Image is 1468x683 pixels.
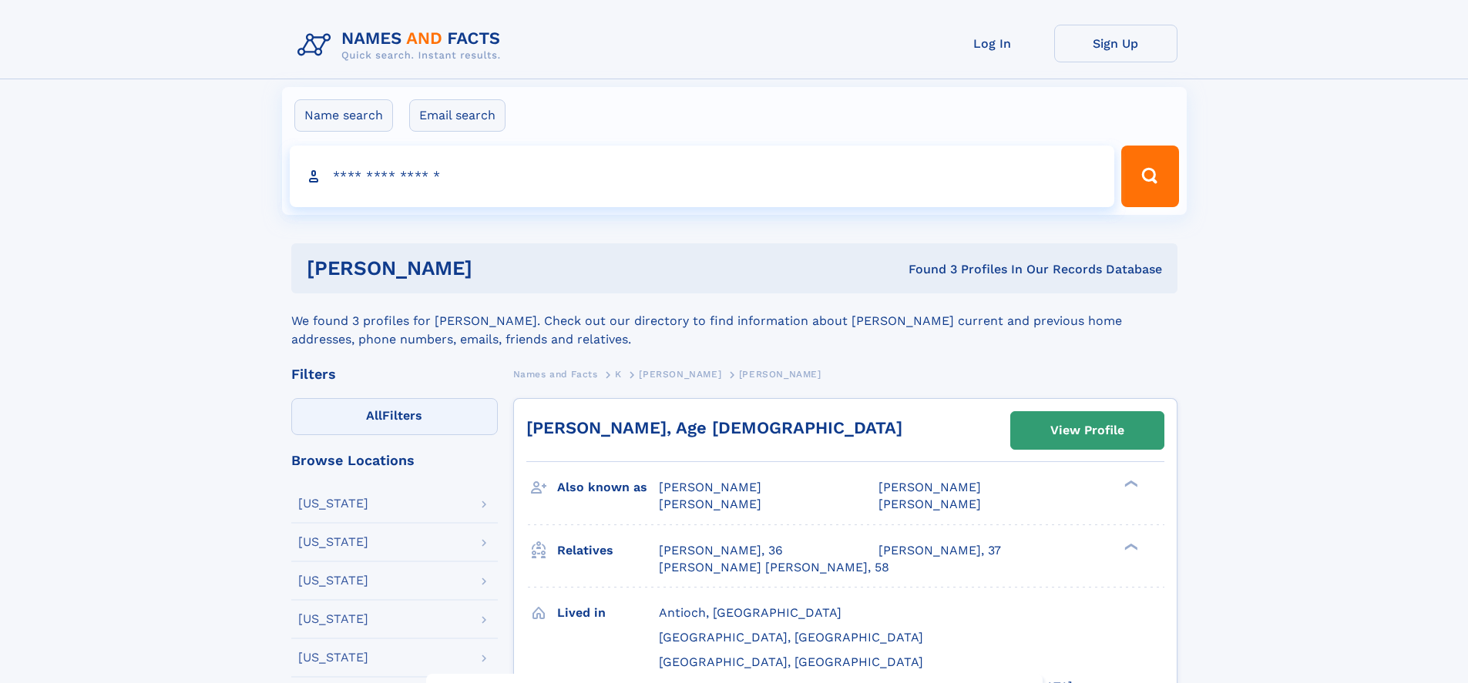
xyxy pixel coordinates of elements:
[298,497,368,510] div: [US_STATE]
[659,497,761,511] span: [PERSON_NAME]
[615,364,622,383] a: K
[291,367,498,381] div: Filters
[366,408,382,423] span: All
[307,259,690,278] h1: [PERSON_NAME]
[298,651,368,664] div: [US_STATE]
[298,536,368,548] div: [US_STATE]
[659,542,783,559] a: [PERSON_NAME], 36
[294,99,393,132] label: Name search
[409,99,506,132] label: Email search
[557,474,659,501] h3: Also known as
[298,613,368,625] div: [US_STATE]
[878,480,981,494] span: [PERSON_NAME]
[1050,413,1124,448] div: View Profile
[659,655,923,669] span: [GEOGRAPHIC_DATA], [GEOGRAPHIC_DATA]
[1120,541,1139,551] div: ❯
[1011,412,1164,449] a: View Profile
[878,542,1001,559] a: [PERSON_NAME], 37
[291,25,513,66] img: Logo Names and Facts
[1120,479,1139,489] div: ❯
[931,25,1054,62] a: Log In
[615,369,622,380] span: K
[513,364,598,383] a: Names and Facts
[659,605,841,620] span: Antioch, [GEOGRAPHIC_DATA]
[290,146,1115,207] input: search input
[291,398,498,435] label: Filters
[639,364,721,383] a: [PERSON_NAME]
[659,480,761,494] span: [PERSON_NAME]
[878,497,981,511] span: [PERSON_NAME]
[1121,146,1178,207] button: Search Button
[526,418,902,437] a: [PERSON_NAME], Age [DEMOGRAPHIC_DATA]
[291,293,1177,349] div: We found 3 profiles for [PERSON_NAME]. Check out our directory to find information about [PERSON_...
[557,537,659,564] h3: Relatives
[1054,25,1177,62] a: Sign Up
[739,369,821,380] span: [PERSON_NAME]
[298,574,368,587] div: [US_STATE]
[639,369,721,380] span: [PERSON_NAME]
[291,454,498,467] div: Browse Locations
[690,261,1162,278] div: Found 3 Profiles In Our Records Database
[659,630,923,644] span: [GEOGRAPHIC_DATA], [GEOGRAPHIC_DATA]
[659,559,889,576] a: [PERSON_NAME] [PERSON_NAME], 58
[557,600,659,626] h3: Lived in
